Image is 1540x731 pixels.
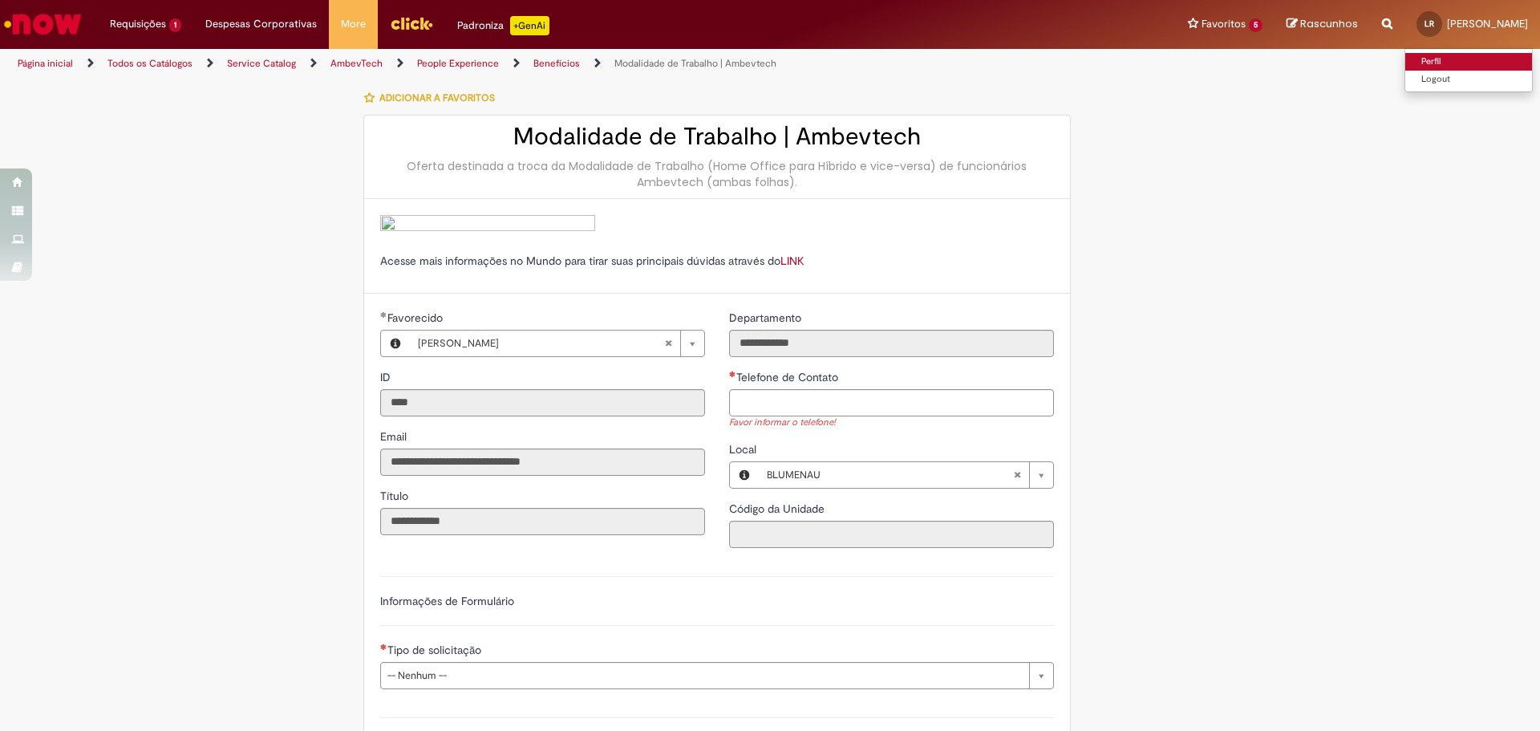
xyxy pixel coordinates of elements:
p: Acesse mais informações no Mundo para tirar suas principais dúvidas através do [380,253,1054,269]
span: -- Nenhum -- [387,663,1021,688]
div: Oferta destinada a troca da Modalidade de Trabalho (Home Office para Híbrido e vice-versa) de fun... [380,158,1054,190]
a: Todos os Catálogos [107,57,192,70]
img: click_logo_yellow_360x200.png [390,11,433,35]
span: 1 [169,18,181,32]
div: Favor informar o telefone! [729,416,1054,430]
span: 5 [1249,18,1262,32]
label: Somente leitura - ID [380,369,394,385]
a: Modalidade de Trabalho | Ambevtech [614,57,776,70]
label: Somente leitura - Departamento [729,310,804,326]
a: Benefícios [533,57,580,70]
span: Somente leitura - Código da Unidade [729,502,828,516]
span: Necessários - Favorecido [387,311,446,325]
button: Favorecido, Visualizar este registro Leonardo Larsen Rocha [381,331,410,356]
span: Requisições [110,16,166,32]
abbr: Limpar campo Local [1005,462,1029,488]
span: Somente leitura - ID [380,370,394,384]
span: BLUMENAU [767,462,1013,488]
span: More [341,16,366,32]
input: Email [380,449,705,476]
input: ID [380,389,705,416]
span: Tipo de solicitação [387,643,484,657]
a: Perfil [1405,53,1532,71]
a: Service Catalog [227,57,296,70]
div: Padroniza [457,16,549,35]
h2: Modalidade de Trabalho | Ambevtech [380,124,1054,150]
img: ServiceNow [2,8,84,40]
span: [PERSON_NAME] [1447,17,1528,30]
span: Local [729,442,760,457]
span: [PERSON_NAME] [418,331,664,356]
button: Adicionar a Favoritos [363,81,504,115]
a: [PERSON_NAME]Limpar campo Favorecido [410,331,704,356]
label: Somente leitura - Código da Unidade [729,501,828,517]
p: +GenAi [510,16,549,35]
a: Rascunhos [1287,17,1358,32]
span: Despesas Corporativas [205,16,317,32]
label: Informações de Formulário [380,594,514,608]
span: Necessários [729,371,736,377]
span: Somente leitura - Departamento [729,311,804,325]
input: Departamento [729,330,1054,357]
span: Rascunhos [1300,16,1358,31]
span: LR [1424,18,1434,29]
a: Página inicial [18,57,73,70]
span: Telefone de Contato [736,370,841,384]
ul: Trilhas de página [12,49,1015,79]
a: AmbevTech [330,57,383,70]
a: People Experience [417,57,499,70]
button: Local, Visualizar este registro BLUMENAU [730,462,759,488]
input: Código da Unidade [729,521,1054,548]
span: Obrigatório Preenchido [380,311,387,318]
span: Adicionar a Favoritos [379,91,495,104]
span: Favoritos [1202,16,1246,32]
input: Título [380,508,705,535]
input: Telefone de Contato [729,389,1054,416]
label: Somente leitura - Título [380,488,411,504]
span: Necessários [380,644,387,650]
a: LINK [780,254,804,268]
label: Somente leitura - Email [380,428,410,445]
span: Somente leitura - Título [380,489,411,503]
a: BLUMENAULimpar campo Local [759,462,1053,488]
abbr: Limpar campo Favorecido [656,331,680,356]
span: Somente leitura - Email [380,429,410,444]
a: Logout [1405,71,1532,88]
